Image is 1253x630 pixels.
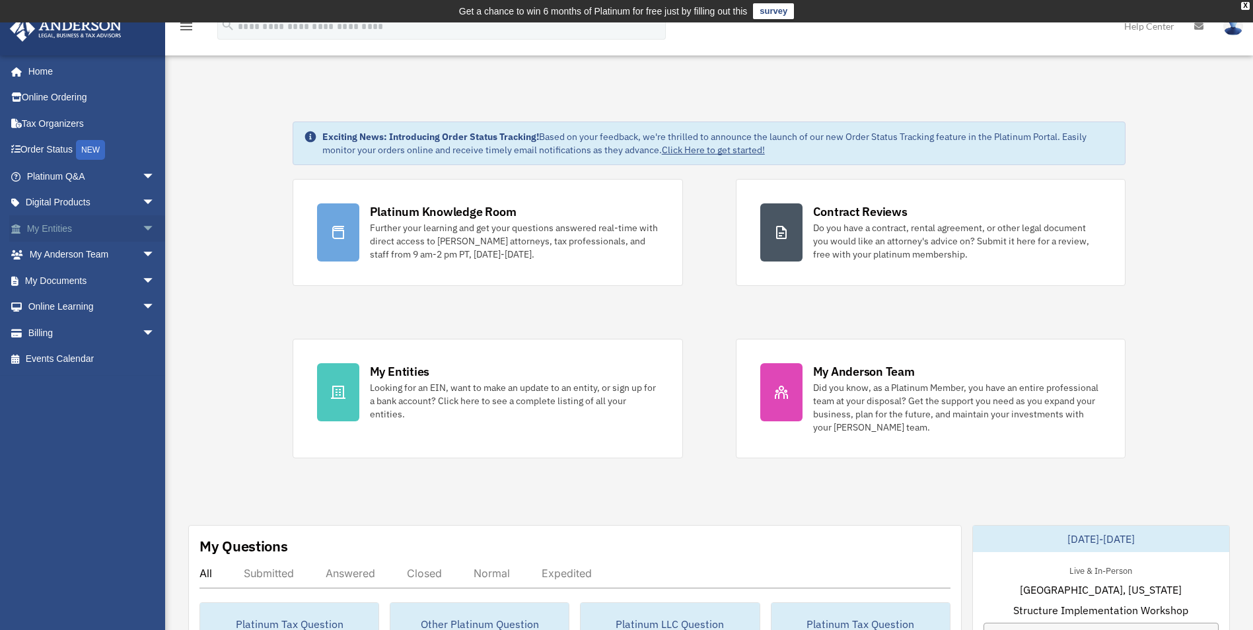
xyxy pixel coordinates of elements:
a: Tax Organizers [9,110,175,137]
a: My Documentsarrow_drop_down [9,267,175,294]
a: survey [753,3,794,19]
a: menu [178,23,194,34]
a: My Entitiesarrow_drop_down [9,215,175,242]
div: Live & In-Person [1059,563,1143,577]
div: My Anderson Team [813,363,915,380]
strong: Exciting News: Introducing Order Status Tracking! [322,131,539,143]
a: Billingarrow_drop_down [9,320,175,346]
span: arrow_drop_down [142,242,168,269]
div: NEW [76,140,105,160]
div: Get a chance to win 6 months of Platinum for free just by filling out this [459,3,748,19]
a: Online Learningarrow_drop_down [9,294,175,320]
div: Normal [474,567,510,580]
a: Contract Reviews Do you have a contract, rental agreement, or other legal document you would like... [736,179,1126,286]
span: arrow_drop_down [142,320,168,347]
div: Answered [326,567,375,580]
a: My Anderson Teamarrow_drop_down [9,242,175,268]
div: My Entities [370,363,429,380]
div: My Questions [199,536,288,556]
div: close [1241,2,1250,10]
div: Further your learning and get your questions answered real-time with direct access to [PERSON_NAM... [370,221,659,261]
div: Submitted [244,567,294,580]
div: Do you have a contract, rental agreement, or other legal document you would like an attorney's ad... [813,221,1102,261]
a: Digital Productsarrow_drop_down [9,190,175,216]
span: [GEOGRAPHIC_DATA], [US_STATE] [1020,582,1182,598]
span: arrow_drop_down [142,190,168,217]
div: All [199,567,212,580]
a: Platinum Knowledge Room Further your learning and get your questions answered real-time with dire... [293,179,683,286]
div: Closed [407,567,442,580]
span: Structure Implementation Workshop [1013,602,1188,618]
a: Home [9,58,168,85]
i: menu [178,18,194,34]
img: Anderson Advisors Platinum Portal [6,16,125,42]
a: Platinum Q&Aarrow_drop_down [9,163,175,190]
a: Order StatusNEW [9,137,175,164]
span: arrow_drop_down [142,267,168,295]
a: Click Here to get started! [662,144,765,156]
div: Contract Reviews [813,203,908,220]
div: Platinum Knowledge Room [370,203,517,220]
a: Events Calendar [9,346,175,372]
span: arrow_drop_down [142,163,168,190]
div: Based on your feedback, we're thrilled to announce the launch of our new Order Status Tracking fe... [322,130,1115,157]
div: Expedited [542,567,592,580]
span: arrow_drop_down [142,294,168,321]
a: My Anderson Team Did you know, as a Platinum Member, you have an entire professional team at your... [736,339,1126,458]
a: Online Ordering [9,85,175,111]
img: User Pic [1223,17,1243,36]
a: My Entities Looking for an EIN, want to make an update to an entity, or sign up for a bank accoun... [293,339,683,458]
i: search [221,18,235,32]
span: arrow_drop_down [142,215,168,242]
div: Did you know, as a Platinum Member, you have an entire professional team at your disposal? Get th... [813,381,1102,434]
div: [DATE]-[DATE] [973,526,1229,552]
div: Looking for an EIN, want to make an update to an entity, or sign up for a bank account? Click her... [370,381,659,421]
